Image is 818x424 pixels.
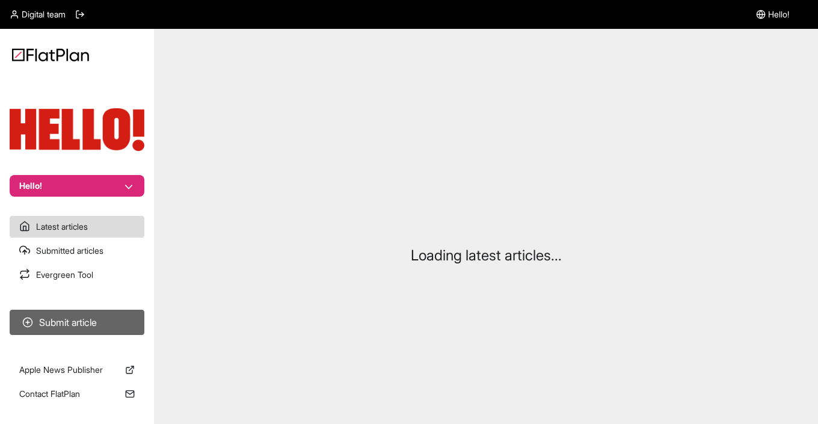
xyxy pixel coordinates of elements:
img: Publication Logo [10,108,144,151]
a: Evergreen Tool [10,264,144,286]
button: Hello! [10,175,144,197]
a: Digital team [10,8,66,20]
button: Submit article [10,310,144,335]
img: Logo [12,48,89,61]
a: Apple News Publisher [10,359,144,381]
a: Contact FlatPlan [10,383,144,405]
a: Latest articles [10,216,144,238]
a: Submitted articles [10,240,144,262]
span: Hello! [768,8,789,20]
span: Digital team [22,8,66,20]
p: Loading latest articles... [411,246,562,265]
